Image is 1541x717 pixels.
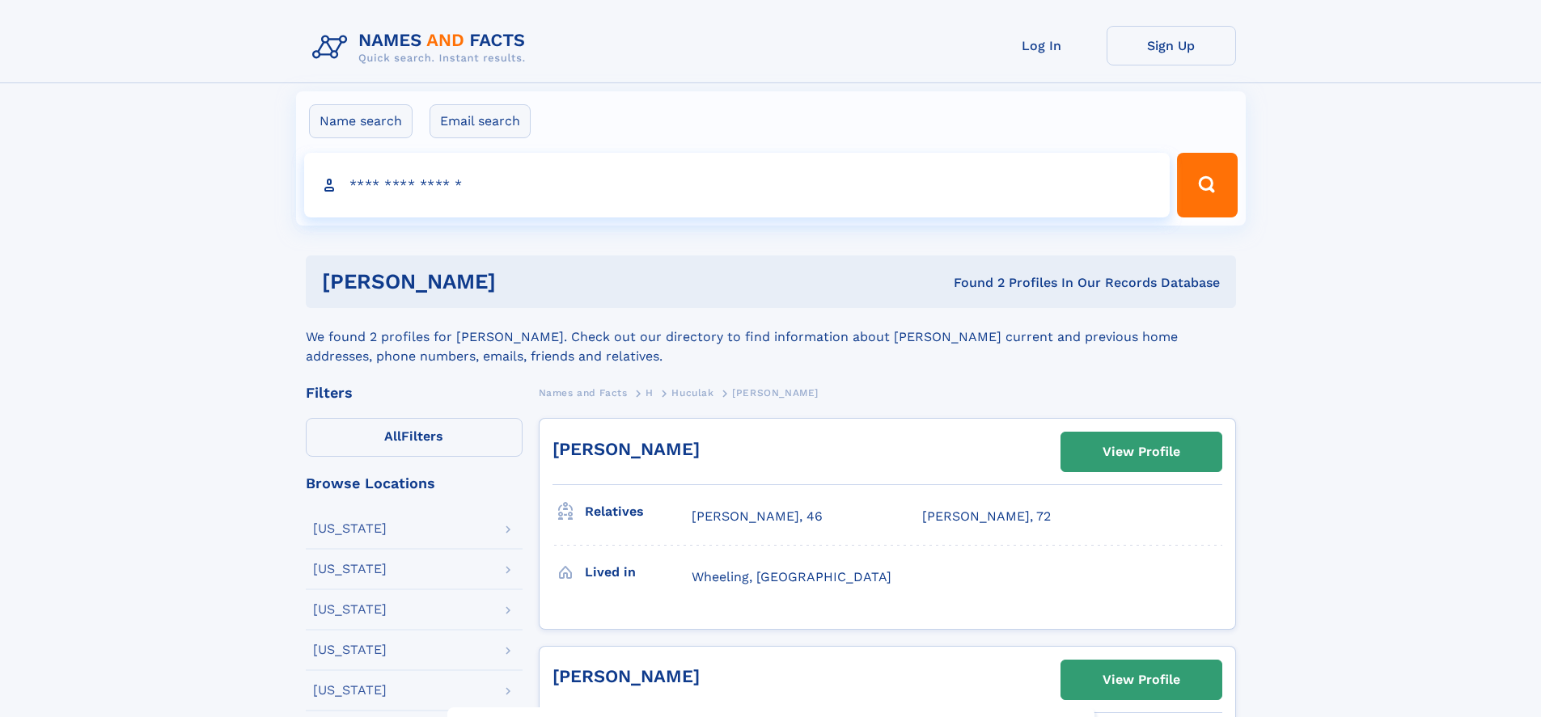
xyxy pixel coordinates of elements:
a: Log In [977,26,1107,65]
a: View Profile [1061,432,1221,471]
div: [US_STATE] [313,563,387,576]
img: Logo Names and Facts [306,26,539,70]
div: [US_STATE] [313,643,387,656]
h1: [PERSON_NAME] [322,272,725,292]
div: [US_STATE] [313,522,387,535]
a: Sign Up [1107,26,1236,65]
a: [PERSON_NAME] [552,666,700,686]
h3: Relatives [585,498,692,525]
div: [US_STATE] [313,603,387,616]
div: Browse Locations [306,476,523,491]
input: search input [304,153,1171,217]
h3: Lived in [585,559,692,586]
a: [PERSON_NAME], 46 [692,508,823,525]
a: Names and Facts [539,382,628,403]
span: Huculak [671,387,713,399]
div: View Profile [1103,433,1180,470]
div: Found 2 Profiles In Our Records Database [725,274,1220,292]
label: Name search [309,104,413,138]
a: Huculak [671,382,713,403]
a: H [646,382,654,403]
div: View Profile [1103,661,1180,698]
div: We found 2 profiles for [PERSON_NAME]. Check out our directory to find information about [PERSON_... [306,308,1236,366]
span: Wheeling, [GEOGRAPHIC_DATA] [692,569,891,584]
button: Search Button [1177,153,1237,217]
div: Filters [306,386,523,400]
div: [US_STATE] [313,684,387,697]
span: [PERSON_NAME] [732,387,819,399]
span: All [384,428,401,444]
label: Email search [430,104,531,138]
label: Filters [306,418,523,457]
a: [PERSON_NAME] [552,439,700,459]
span: H [646,387,654,399]
a: [PERSON_NAME], 72 [922,508,1051,525]
a: View Profile [1061,660,1221,699]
